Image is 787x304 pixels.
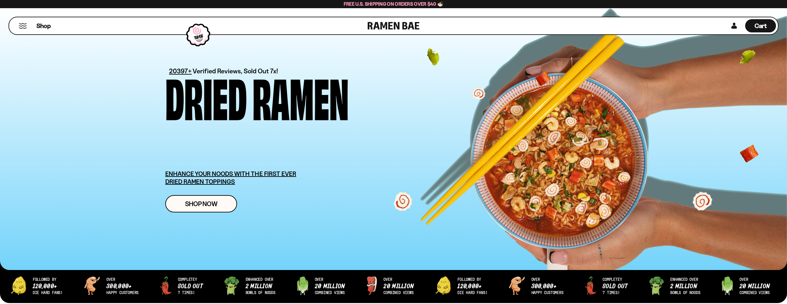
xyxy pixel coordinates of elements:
div: Cart [745,17,776,34]
a: Shop [37,19,51,32]
a: Shop Now [165,195,237,212]
span: Shop Now [185,200,218,207]
button: Mobile Menu Trigger [19,23,27,29]
span: Free U.S. Shipping on Orders over $40 🍜 [344,1,444,7]
div: Ramen [252,74,349,117]
span: Cart [755,22,767,30]
div: Dried [165,74,247,117]
span: Shop [37,22,51,30]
